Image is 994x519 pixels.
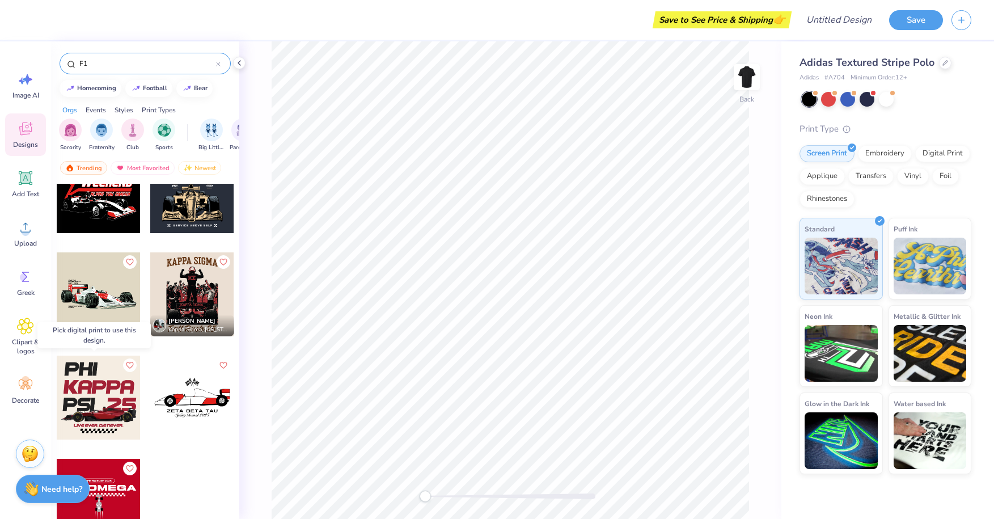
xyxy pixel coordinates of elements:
div: Styles [115,105,133,115]
span: Big Little Reveal [198,144,225,152]
button: football [125,80,172,97]
div: Save to See Price & Shipping [655,11,789,28]
img: trending.gif [65,164,74,172]
strong: Need help? [41,484,82,495]
div: Embroidery [858,145,912,162]
span: Puff Ink [894,223,917,235]
button: filter button [59,119,82,152]
img: Water based Ink [894,412,967,469]
div: Applique [800,168,845,185]
span: Greek [17,288,35,297]
img: newest.gif [183,164,192,172]
div: football [143,85,167,91]
div: filter for Club [121,119,144,152]
button: filter button [89,119,115,152]
img: Sorority Image [64,124,77,137]
div: Screen Print [800,145,855,162]
img: trend_line.gif [66,85,75,92]
img: Big Little Reveal Image [205,124,218,137]
button: Save [889,10,943,30]
img: trend_line.gif [183,85,192,92]
div: filter for Sorority [59,119,82,152]
button: filter button [198,119,225,152]
span: 👉 [773,12,785,26]
div: Trending [60,161,107,175]
div: Transfers [848,168,894,185]
span: Glow in the Dark Ink [805,398,869,410]
div: bear [194,85,208,91]
img: most_fav.gif [116,164,125,172]
div: Foil [932,168,959,185]
div: Newest [178,161,221,175]
div: Accessibility label [420,491,431,502]
img: Glow in the Dark Ink [805,412,878,469]
button: Like [123,358,137,372]
div: Events [86,105,106,115]
button: bear [176,80,213,97]
span: Fraternity [89,144,115,152]
span: Add Text [12,189,39,199]
button: Like [217,255,230,269]
div: filter for Sports [153,119,175,152]
button: Like [123,255,137,269]
span: Club [126,144,139,152]
button: filter button [153,119,175,152]
button: filter button [230,119,256,152]
div: Print Types [142,105,176,115]
div: Back [739,94,754,104]
button: Like [217,358,230,372]
span: Adidas Textured Stripe Polo [800,56,934,69]
div: Print Type [800,123,971,136]
button: filter button [121,119,144,152]
span: Designs [13,140,38,149]
img: Fraternity Image [95,124,108,137]
input: Try "Alpha" [78,58,216,69]
div: Rhinestones [800,191,855,208]
span: Decorate [12,396,39,405]
button: homecoming [60,80,121,97]
img: Parent's Weekend Image [236,124,249,137]
input: Untitled Design [797,9,881,31]
img: Club Image [126,124,139,137]
span: Image AI [12,91,39,100]
span: Adidas [800,73,819,83]
button: Like [123,462,137,475]
span: Clipart & logos [7,337,44,356]
div: Digital Print [915,145,970,162]
img: trend_line.gif [132,85,141,92]
span: Metallic & Glitter Ink [894,310,961,322]
div: filter for Fraternity [89,119,115,152]
span: Minimum Order: 12 + [851,73,907,83]
img: Puff Ink [894,238,967,294]
span: # A704 [824,73,845,83]
span: Standard [805,223,835,235]
div: filter for Big Little Reveal [198,119,225,152]
div: homecoming [77,85,116,91]
div: Orgs [62,105,77,115]
span: Sorority [60,144,81,152]
span: Neon Ink [805,310,832,322]
img: Sports Image [158,124,171,137]
span: Water based Ink [894,398,946,410]
img: Neon Ink [805,325,878,382]
img: Metallic & Glitter Ink [894,325,967,382]
div: filter for Parent's Weekend [230,119,256,152]
span: Parent's Weekend [230,144,256,152]
div: Pick digital print to use this design. [37,322,151,348]
span: Upload [14,239,37,248]
span: Kappa Sigma, [US_STATE][GEOGRAPHIC_DATA] [168,326,230,334]
img: Back [735,66,758,88]
img: Standard [805,238,878,294]
span: Sports [155,144,173,152]
span: [PERSON_NAME] [168,317,215,325]
div: Vinyl [897,168,929,185]
div: Most Favorited [111,161,175,175]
